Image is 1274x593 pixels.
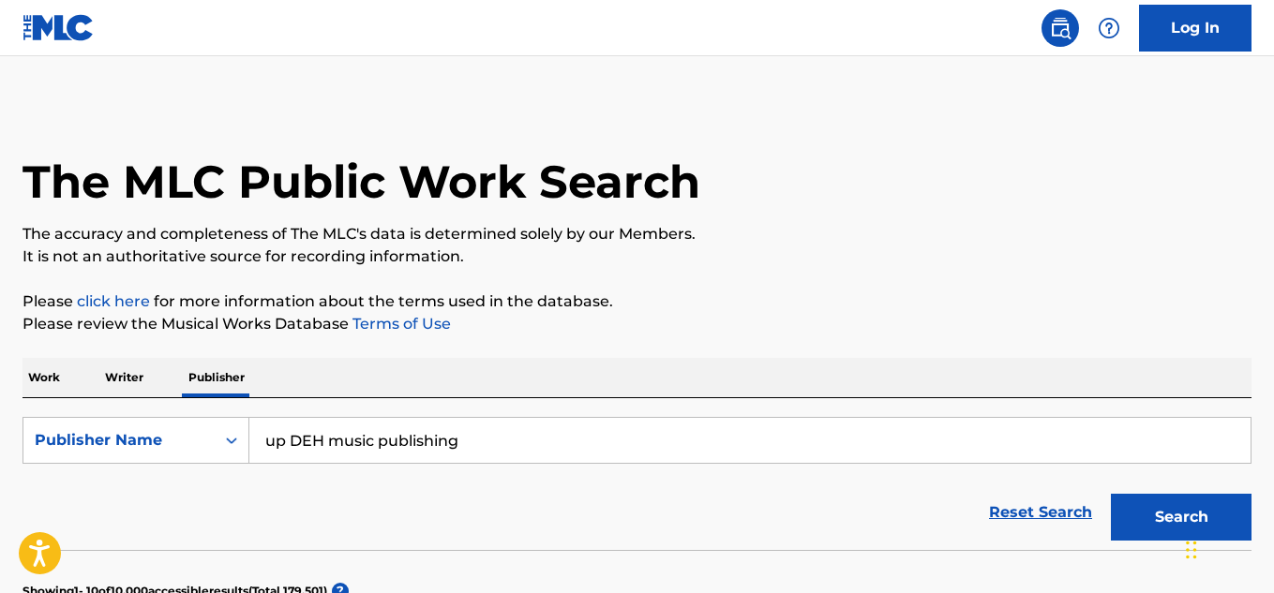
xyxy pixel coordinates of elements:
a: click here [77,292,150,310]
img: MLC Logo [22,14,95,41]
p: It is not an authoritative source for recording information. [22,245,1252,268]
a: Log In [1139,5,1252,52]
div: Publisher Name [35,429,203,452]
img: help [1098,17,1120,39]
p: Please for more information about the terms used in the database. [22,290,1252,313]
h1: The MLC Public Work Search [22,154,700,210]
div: Help [1090,9,1128,47]
a: Public Search [1042,9,1079,47]
a: Reset Search [980,492,1102,533]
p: Writer [99,358,149,397]
p: Please review the Musical Works Database [22,313,1252,335]
iframe: Chat Widget [1180,503,1274,593]
p: Publisher [183,358,250,397]
p: Work [22,358,66,397]
form: Search Form [22,417,1252,550]
a: Terms of Use [349,315,451,333]
div: Drag [1186,522,1197,578]
img: search [1049,17,1072,39]
p: The accuracy and completeness of The MLC's data is determined solely by our Members. [22,223,1252,245]
button: Search [1111,494,1252,541]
